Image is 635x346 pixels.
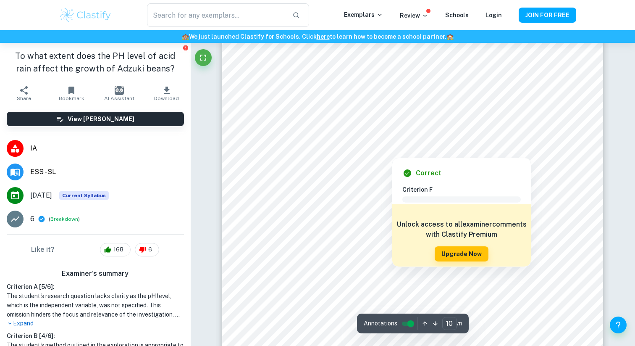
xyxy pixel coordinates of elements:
[445,12,469,18] a: Schools
[610,317,627,333] button: Help and Feedback
[68,114,134,124] h6: View [PERSON_NAME]
[143,82,190,105] button: Download
[59,191,109,200] div: This exemplar is based on the current syllabus. Feel free to refer to it for inspiration/ideas wh...
[49,215,80,223] span: ( )
[59,95,84,101] span: Bookmark
[154,95,179,101] span: Download
[115,86,124,95] img: AI Assistant
[396,219,527,240] h6: Unlock access to all examiner comments with Clastify Premium
[17,95,31,101] span: Share
[104,95,134,101] span: AI Assistant
[30,190,52,201] span: [DATE]
[7,319,184,328] p: Expand
[400,11,428,20] p: Review
[183,45,189,51] button: Report issue
[31,245,55,255] h6: Like it?
[147,3,286,27] input: Search for any exemplars...
[435,246,488,261] button: Upgrade Now
[416,168,441,178] h6: Correct
[144,246,157,254] span: 6
[100,243,131,256] div: 168
[317,33,330,40] a: here
[344,10,383,19] p: Exemplars
[7,282,184,291] h6: Criterion A [ 5 / 6 ]:
[485,12,502,18] a: Login
[59,7,112,24] img: Clastify logo
[7,112,184,126] button: View [PERSON_NAME]
[519,8,576,23] button: JOIN FOR FREE
[402,185,527,194] h6: Criterion F
[30,214,34,224] p: 6
[7,331,184,341] h6: Criterion B [ 4 / 6 ]:
[3,269,187,279] h6: Examiner's summary
[7,291,184,319] h1: The student's research question lacks clarity as the pH level, which is the independent variable,...
[7,50,184,75] h1: To what extent does the PH level of acid rain affect the growth of Adzuki beans?
[182,33,189,40] span: 🏫
[30,167,184,177] span: ESS - SL
[109,246,128,254] span: 168
[47,82,95,105] button: Bookmark
[364,319,397,328] span: Annotations
[2,32,633,41] h6: We just launched Clastify for Schools. Click to learn how to become a school partner.
[446,33,454,40] span: 🏫
[195,49,212,66] button: Fullscreen
[135,243,159,256] div: 6
[457,320,462,328] span: / 11
[95,82,143,105] button: AI Assistant
[50,215,78,223] button: Breakdown
[59,191,109,200] span: Current Syllabus
[30,143,184,153] span: IA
